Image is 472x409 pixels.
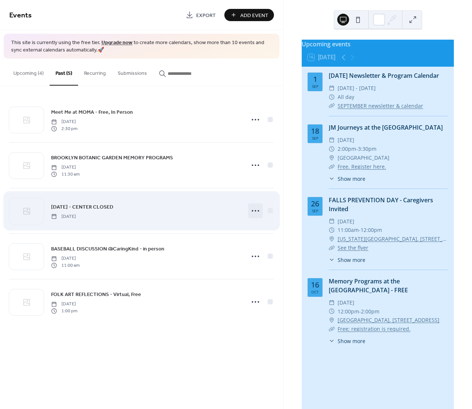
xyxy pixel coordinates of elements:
span: 2:00pm [361,307,379,316]
button: Add Event [224,9,274,21]
div: ​ [329,235,335,243]
button: Upcoming (4) [7,59,50,85]
div: Upcoming events [302,40,454,49]
div: ​ [329,144,335,153]
a: Meet Me at MOMA - Free, In Person [51,108,133,116]
a: [DATE] Newsletter & Program Calendar [329,72,439,80]
a: BASEBALL DISCUSSION @CaringKind - in person [51,245,164,253]
a: Free; registration is required. [338,325,411,332]
div: ​ [329,136,335,144]
div: Sep [312,136,318,140]
div: ​ [329,256,335,264]
div: ​ [329,217,335,226]
span: [DATE] [51,255,80,262]
div: ​ [329,226,335,235]
a: BROOKLYN BOTANIC GARDEN MEMORY PROGRAMS [51,153,173,162]
a: [DATE] - CENTER CLOSED [51,203,113,211]
a: FALLS PREVENTION DAY - Caregivers Invited [329,196,433,213]
div: Sep [312,209,318,213]
a: Export [180,9,221,21]
span: 11:00 am [51,262,80,269]
button: ​Show more [329,337,365,345]
span: 1:00 pm [51,307,77,314]
div: ​ [329,337,335,345]
div: ​ [329,84,335,93]
button: Past (5) [50,59,78,86]
span: Export [196,11,216,19]
a: JM Journeys at the [GEOGRAPHIC_DATA] [329,123,443,132]
div: ​ [329,102,335,110]
span: Show more [338,175,365,183]
div: ​ [329,162,335,171]
button: Recurring [78,59,112,85]
span: All day [338,93,354,102]
span: FOLK ART REFLECTIONS - Virtual, Free [51,291,141,299]
div: ​ [329,307,335,316]
span: 3:30pm [358,144,376,153]
span: 2:00pm [338,144,356,153]
a: SEPTEMBER newsletter & calendar [338,102,423,109]
div: 18 [311,127,319,135]
div: ​ [329,175,335,183]
div: 1 [313,76,317,83]
span: [DATE] [51,164,80,171]
button: ​Show more [329,256,365,264]
div: ​ [329,243,335,252]
span: - [359,226,361,235]
span: 11:00am [338,226,359,235]
div: 16 [311,281,319,289]
div: ​ [329,93,335,102]
button: Submissions [112,59,153,85]
span: - [356,144,358,153]
span: Show more [338,256,365,264]
span: [DATE] - [DATE] [338,84,376,93]
div: ​ [329,325,335,333]
span: [GEOGRAPHIC_DATA] [338,153,389,162]
span: 12:00pm [338,307,359,316]
span: 12:00pm [361,226,382,235]
div: ​ [329,298,335,307]
span: Add Event [240,11,268,19]
span: [DATE] [51,213,76,220]
span: Meet Me at MOMA - Free, In Person [51,109,133,116]
span: Events [9,8,32,23]
span: [DATE] [51,301,77,307]
button: ​Show more [329,175,365,183]
a: [GEOGRAPHIC_DATA], [STREET_ADDRESS] [338,316,439,325]
div: 26 [311,200,319,207]
div: ​ [329,153,335,162]
span: Show more [338,337,365,345]
div: Sep [312,84,318,88]
span: 2:30 pm [51,125,77,132]
div: ​ [329,316,335,325]
a: Memory Programs at the [GEOGRAPHIC_DATA] - FREE [329,277,408,294]
div: Oct [311,290,319,294]
a: FOLK ART REFLECTIONS - Virtual, Free [51,290,141,299]
span: - [359,307,361,316]
a: Free. Register here. [338,163,386,170]
span: [DATE] [338,298,354,307]
span: [DATE] [338,217,354,226]
span: BROOKLYN BOTANIC GARDEN MEMORY PROGRAMS [51,154,173,162]
a: Upgrade now [101,38,133,48]
span: [DATE] [338,136,354,144]
span: This site is currently using the free tier. to create more calendars, show more than 10 events an... [11,39,272,54]
a: [US_STATE][GEOGRAPHIC_DATA], [STREET_ADDRESS] [338,235,448,243]
span: 11:30 am [51,171,80,177]
span: [DATE] [51,119,77,125]
a: See the flyer [338,244,368,251]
